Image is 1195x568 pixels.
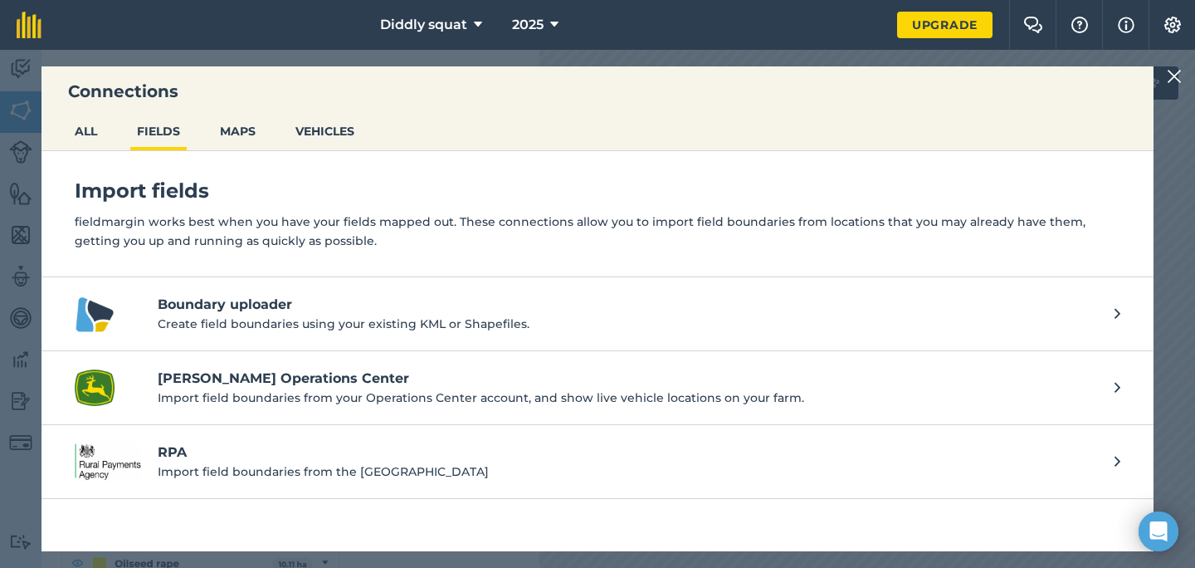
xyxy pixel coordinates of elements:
span: 2025 [512,15,544,35]
a: Boundary uploader logoBoundary uploaderCreate field boundaries using your existing KML or Shapefi... [41,277,1154,351]
img: RPA logo [75,442,141,482]
p: Import field boundaries from the [GEOGRAPHIC_DATA] [158,463,1098,481]
h4: [PERSON_NAME] Operations Center [158,369,1098,389]
p: fieldmargin works best when you have your fields mapped out. These connections allow you to impor... [75,213,1120,250]
h4: RPA [158,443,1098,463]
img: John Deere Operations Center logo [75,368,115,408]
img: A question mark icon [1070,17,1090,33]
button: FIELDS [130,115,187,147]
img: svg+xml;base64,PHN2ZyB4bWxucz0iaHR0cDovL3d3dy53My5vcmcvMjAwMC9zdmciIHdpZHRoPSIxNyIgaGVpZ2h0PSIxNy... [1118,15,1134,35]
img: Boundary uploader logo [75,294,115,334]
span: Diddly squat [380,15,467,35]
img: svg+xml;base64,PHN2ZyB4bWxucz0iaHR0cDovL3d3dy53My5vcmcvMjAwMC9zdmciIHdpZHRoPSIyMiIgaGVpZ2h0PSIzMC... [1167,66,1182,86]
a: RPA logoRPAImport field boundaries from the [GEOGRAPHIC_DATA] [41,425,1154,499]
img: fieldmargin Logo [17,12,41,38]
a: John Deere Operations Center logo[PERSON_NAME] Operations CenterImport field boundaries from your... [41,351,1154,425]
button: VEHICLES [289,115,361,147]
button: ALL [68,115,104,147]
img: Two speech bubbles overlapping with the left bubble in the forefront [1023,17,1043,33]
h4: Import fields [75,178,1120,204]
button: MAPS [213,115,262,147]
img: A cog icon [1163,17,1183,33]
p: Import field boundaries from your Operations Center account, and show live vehicle locations on y... [158,389,1098,407]
a: Upgrade [897,12,993,38]
h4: Boundary uploader [158,295,1098,315]
p: Create field boundaries using your existing KML or Shapefiles. [158,315,1098,333]
div: Open Intercom Messenger [1139,512,1178,551]
h3: Connections [41,80,1154,103]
